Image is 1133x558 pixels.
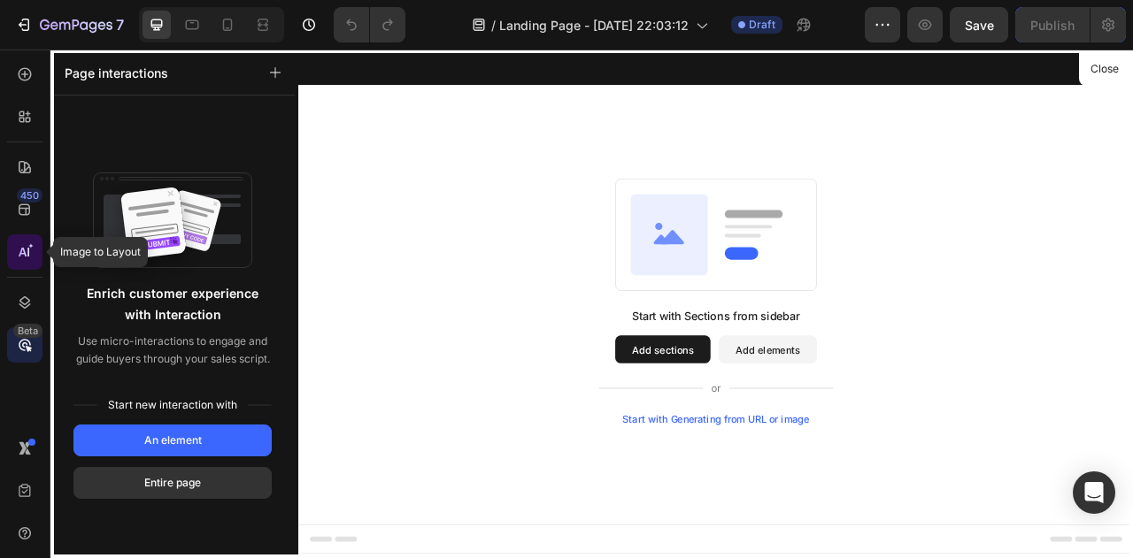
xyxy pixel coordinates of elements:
[65,64,168,82] p: Page interactions
[749,17,775,33] span: Draft
[13,324,42,338] div: Beta
[499,16,689,34] span: Landing Page - [DATE] 22:03:12
[950,7,1008,42] button: Save
[77,283,268,325] p: Enrich customer experience with Interaction
[116,14,124,35] p: 7
[73,396,272,414] p: Start new interaction with
[491,16,496,34] span: /
[17,188,42,203] div: 450
[73,333,272,368] p: Use micro-interactions to engage and guide buyers through your sales script.
[73,467,272,499] button: Entire page
[73,424,272,456] button: An element
[334,7,405,42] div: Undo/Redo
[1073,471,1115,514] div: Open Intercom Messenger
[7,7,132,42] button: 7
[144,432,202,448] div: An element
[1015,7,1090,42] button: Publish
[144,475,201,491] div: Entire page
[1083,57,1126,82] button: Close
[1030,16,1075,34] div: Publish
[298,50,1133,558] iframe: Design area
[965,18,994,33] span: Save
